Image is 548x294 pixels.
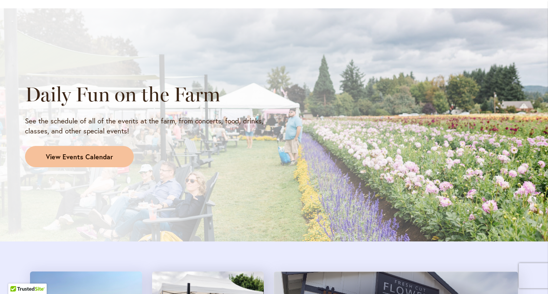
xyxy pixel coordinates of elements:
h2: Daily Fun on the Farm [25,83,267,106]
span: View Events Calendar [46,152,113,162]
p: See the schedule of all of the events at the farm, from concerts, food, drinks, classes, and othe... [25,116,267,136]
a: View Events Calendar [25,146,134,168]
